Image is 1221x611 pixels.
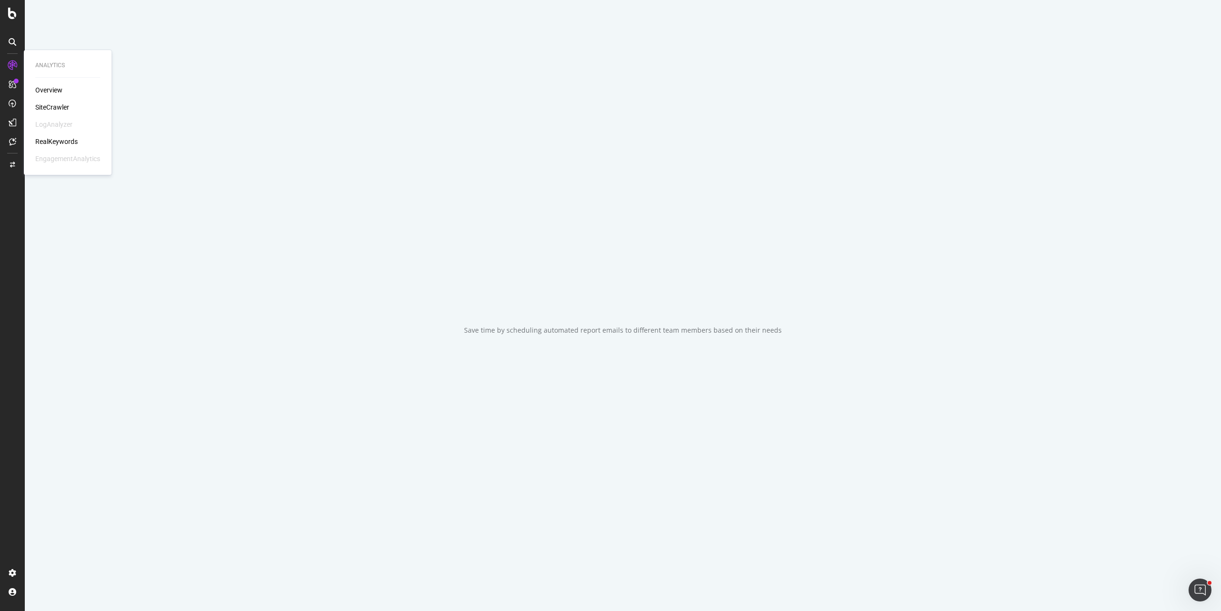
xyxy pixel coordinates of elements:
div: Analytics [35,61,100,70]
a: SiteCrawler [35,102,69,112]
a: RealKeywords [35,137,78,146]
div: Save time by scheduling automated report emails to different team members based on their needs [464,326,782,335]
div: animation [589,276,657,310]
a: Overview [35,85,62,95]
iframe: Intercom live chat [1189,579,1211,601]
div: LogAnalyzer [35,120,72,129]
div: EngagementAnalytics [35,154,100,163]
